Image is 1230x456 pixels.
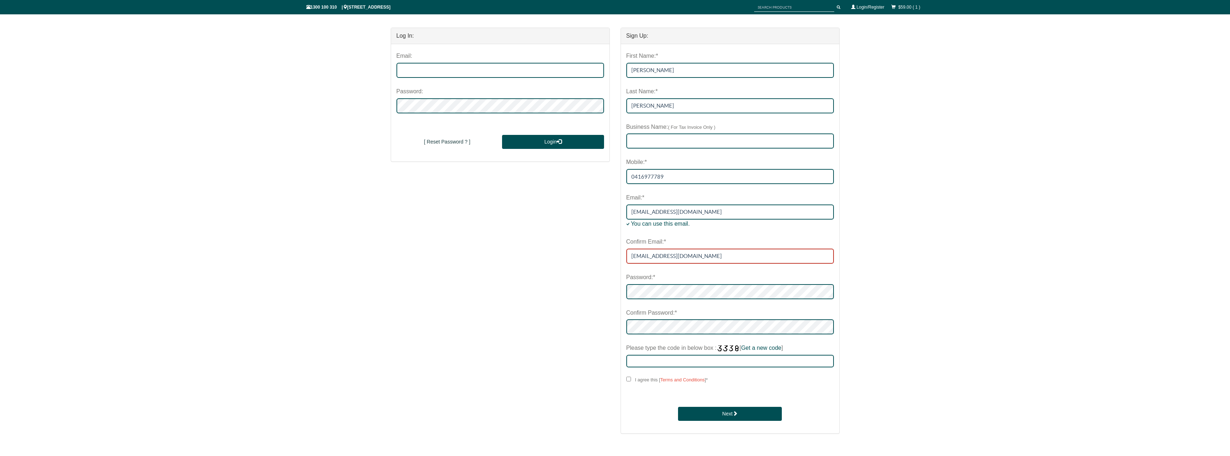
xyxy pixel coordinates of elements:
[631,221,690,227] span: You can use this email.
[1086,264,1230,431] iframe: LiveChat chat widget
[626,222,630,226] img: email_check_yes.png
[396,85,423,98] label: Password:
[635,377,706,382] strong: I agree this [ ]
[626,306,677,320] label: Confirm Password:*
[396,33,414,39] strong: Log In:
[626,121,716,134] label: Business Name:
[754,3,834,12] input: SEARCH PRODUCTS
[626,50,658,63] label: First Name:*
[626,33,648,39] strong: Sign Up:
[857,5,884,10] a: Login/Register
[668,124,715,130] span: ( For Tax Invoice Only )
[626,235,666,249] label: Confirm Email:*
[396,135,498,149] button: [ Reset Password ? ]
[626,156,647,169] label: Mobile:*
[396,50,412,63] label: Email:
[626,191,645,205] label: Email:*
[626,85,658,98] label: Last Name:*
[306,5,391,10] span: 1300 100 310 | [STREET_ADDRESS]
[502,135,604,149] button: Login
[898,5,920,10] a: $59.00 ( 1 )
[716,345,739,352] img: Click here for another number
[741,345,781,351] a: Get a new code
[626,342,783,355] label: Please type the code in below box : [ ]
[626,271,655,284] label: Password:*
[678,407,782,421] button: Next
[660,377,705,382] a: Terms and Conditions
